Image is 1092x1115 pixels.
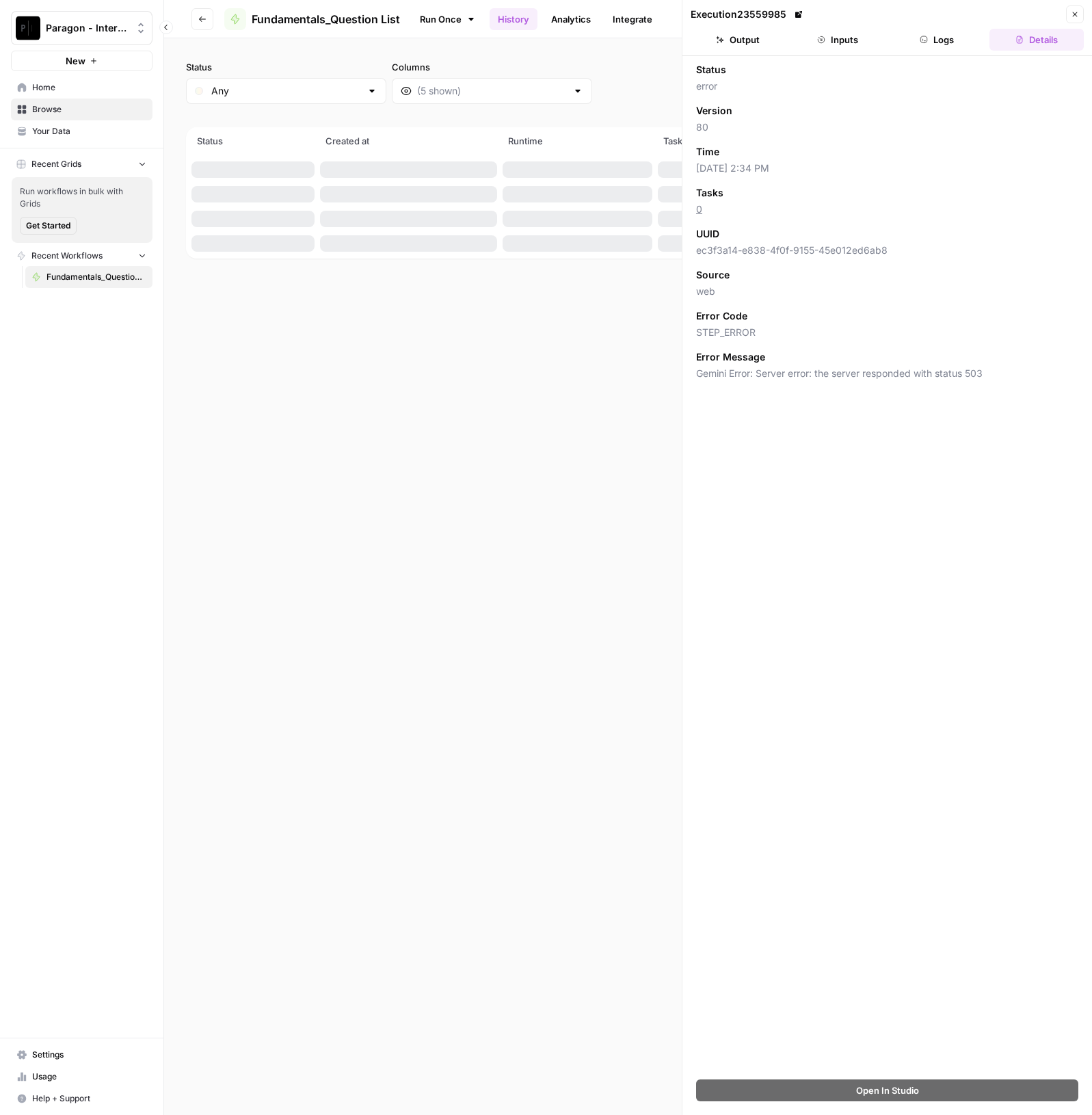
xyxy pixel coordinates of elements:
a: Fundamentals_Question List [25,266,152,288]
span: Time [696,145,719,159]
th: Created at [317,127,500,157]
span: Settings [32,1049,146,1061]
span: Error Message [696,350,765,364]
span: Version [696,104,732,118]
span: UUID [696,227,719,241]
th: Tasks [655,127,777,157]
a: Home [11,77,152,99]
span: Open In Studio [856,1084,919,1097]
span: New [66,54,85,68]
button: Recent Workflows [11,246,152,266]
a: Your Data [11,120,152,142]
button: Logs [890,29,985,51]
span: ec3f3a14-e838-4f0f-9155-45e012ed6ab8 [696,244,1078,257]
button: Details [989,29,1084,51]
button: Get Started [20,217,77,235]
span: Your Data [32,125,146,137]
span: Usage [32,1071,146,1083]
span: Fundamentals_Question List [252,11,400,27]
label: Columns [392,60,592,74]
span: Help + Support [32,1092,146,1105]
span: web [696,285,1078,298]
button: Workspace: Paragon - Internal Usage [11,11,152,45]
img: Paragon - Internal Usage Logo [16,16,40,40]
button: Help + Support [11,1088,152,1110]
span: Recent Grids [31,158,81,170]
button: Inputs [790,29,885,51]
a: Settings [11,1044,152,1066]
button: Recent Grids [11,154,152,174]
input: (5 shown) [417,84,567,98]
th: Runtime [500,127,655,157]
a: Browse [11,99,152,120]
label: Status [186,60,386,74]
a: Analytics [543,8,599,30]
a: 0 [696,203,702,215]
a: Fundamentals_Question List [224,8,400,30]
th: Status [189,127,317,157]
span: Fundamentals_Question List [46,271,146,283]
span: Browse [32,103,146,116]
span: [DATE] 2:34 PM [696,161,1078,175]
span: Source [696,268,730,282]
span: error [696,79,1078,93]
span: Status [696,63,726,77]
span: Tasks [696,186,723,200]
span: Get Started [26,220,70,232]
span: Paragon - Internal Usage [46,21,129,35]
span: Home [32,81,146,94]
span: 80 [696,120,1078,134]
span: Run workflows in bulk with Grids [20,185,144,210]
a: Run Once [411,8,484,31]
a: History [490,8,537,30]
a: Integrate [604,8,661,30]
span: Error Code [696,309,747,323]
button: Open In Studio [696,1079,1078,1101]
input: Any [211,84,361,98]
button: New [11,51,152,71]
a: Usage [11,1066,152,1088]
button: Output [691,29,785,51]
div: Execution 23559985 [691,8,805,21]
span: Recent Workflows [31,250,103,262]
span: Gemini Error: Server error: the server responded with status 503 [696,367,1078,380]
span: STEP_ERROR [696,326,1078,339]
